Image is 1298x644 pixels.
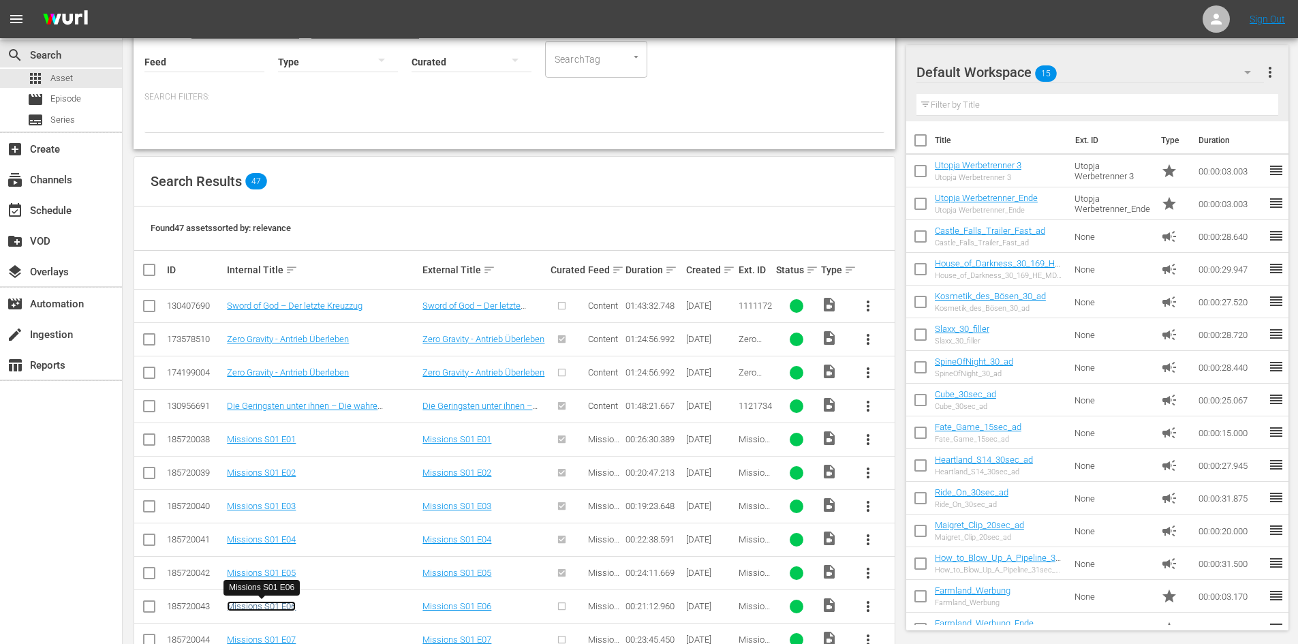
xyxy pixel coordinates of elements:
[7,47,23,63] span: Search
[422,262,546,278] div: External Title
[860,431,876,448] span: more_vert
[483,264,495,276] span: sort
[167,401,223,411] div: 130956691
[1268,587,1284,604] span: reorder
[739,434,770,465] span: Missions S01 E01
[935,291,1046,301] a: Kosmetik_des_Bösen_30_ad
[935,566,1064,574] div: How_to_Blow_Up_A_Pipeline_31sec_ad
[1069,253,1156,286] td: None
[1069,384,1156,416] td: None
[860,598,876,615] span: more_vert
[1161,523,1177,539] span: Ad
[860,331,876,348] span: more_vert
[935,193,1038,203] a: Utopja Werbetrenner_Ende
[1069,449,1156,482] td: None
[852,457,884,489] button: more_vert
[935,121,1067,159] th: Title
[860,398,876,414] span: more_vert
[167,568,223,578] div: 185720042
[588,434,619,455] span: Missions
[1161,294,1177,310] span: Ad
[935,618,1034,628] a: Farmland_Werbung_Ende
[852,590,884,623] button: more_vert
[935,356,1013,367] a: SpineOfNight_30_ad
[588,534,619,555] span: Missions
[860,298,876,314] span: more_vert
[50,72,73,85] span: Asset
[1193,220,1268,253] td: 00:00:28.640
[686,301,735,311] div: [DATE]
[935,585,1010,596] a: Farmland_Werbung
[227,534,296,545] a: Missions S01 E04
[625,334,681,344] div: 01:24:56.992
[1190,121,1272,159] th: Duration
[1069,187,1156,220] td: Utopja Werbetrenner_Ende
[422,334,544,344] a: Zero Gravity - Antrieb Überleben
[821,363,837,380] span: Video
[1069,482,1156,515] td: None
[1193,547,1268,580] td: 00:00:31.500
[7,233,23,249] span: VOD
[739,501,770,532] span: Missions S01 E03
[7,326,23,343] span: Ingestion
[7,172,23,188] span: Channels
[916,53,1264,91] div: Default Workspace
[588,467,619,488] span: Missions
[144,91,884,103] p: Search Filters:
[1161,555,1177,572] span: Ad
[167,601,223,611] div: 185720043
[935,402,996,411] div: Cube_30sec_ad
[630,50,643,63] button: Open
[167,467,223,478] div: 185720039
[1161,196,1177,212] span: Promo
[167,334,223,344] div: 173578510
[821,262,847,278] div: Type
[852,523,884,556] button: more_vert
[1193,155,1268,187] td: 00:00:03.003
[686,334,735,344] div: [DATE]
[422,534,491,545] a: Missions S01 E04
[1069,286,1156,318] td: None
[821,430,837,446] span: Video
[227,334,349,344] a: Zero Gravity - Antrieb Überleben
[852,390,884,423] button: more_vert
[1262,64,1278,80] span: more_vert
[1193,286,1268,318] td: 00:00:27.520
[167,301,223,311] div: 130407690
[8,11,25,27] span: menu
[1268,424,1284,440] span: reorder
[852,490,884,523] button: more_vert
[422,568,491,578] a: Missions S01 E05
[1193,384,1268,416] td: 00:00:25.067
[1035,59,1057,88] span: 15
[167,501,223,511] div: 185720040
[227,401,383,421] a: Die Geringsten unter ihnen – Die wahre Geschichte eines Märtyrers
[739,264,772,275] div: Ext. ID
[935,271,1064,280] div: House_of_Darkness_30_169_HE_MD_Ad
[1268,326,1284,342] span: reorder
[821,463,837,480] span: Video
[860,532,876,548] span: more_vert
[1193,351,1268,384] td: 00:00:28.440
[1069,220,1156,253] td: None
[588,401,618,411] span: Content
[1161,359,1177,375] span: Ad
[1161,326,1177,343] span: Ad
[1069,416,1156,449] td: None
[1268,293,1284,309] span: reorder
[1161,163,1177,179] span: Promo
[588,568,619,588] span: Missions
[285,264,298,276] span: sort
[625,534,681,545] div: 00:22:38.591
[723,264,735,276] span: sort
[665,264,677,276] span: sort
[1067,121,1154,159] th: Ext. ID
[625,401,681,411] div: 01:48:21.667
[776,262,817,278] div: Status
[935,160,1021,170] a: Utopja Werbetrenner 3
[739,601,770,632] span: Missions S01 E06
[50,113,75,127] span: Series
[935,520,1024,530] a: Maigret_Clip_20sec_ad
[227,434,296,444] a: Missions S01 E01
[422,401,538,431] a: Die Geringsten unter ihnen – Die wahre Geschichte eines Märtyrers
